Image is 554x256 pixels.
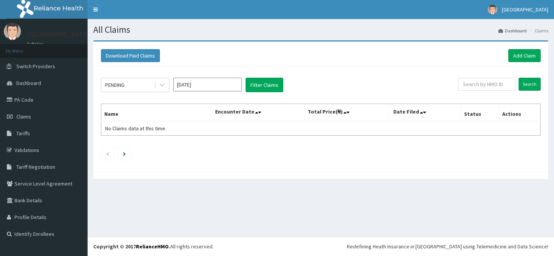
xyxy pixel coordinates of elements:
h1: All Claims [93,25,548,35]
strong: Copyright © 2017 . [93,243,170,250]
span: Switch Providers [16,63,55,70]
th: Status [461,104,499,122]
li: Claims [527,27,548,34]
span: Dashboard [16,80,41,86]
input: Search [519,78,541,91]
img: User Image [488,5,497,14]
div: PENDING [105,81,125,89]
div: Redefining Heath Insurance in [GEOGRAPHIC_DATA] using Telemedicine and Data Science! [347,243,548,250]
th: Actions [499,104,541,122]
input: Select Month and Year [173,78,242,91]
span: Tariffs [16,130,30,137]
button: Filter Claims [246,78,283,92]
th: Encounter Date [212,104,304,122]
th: Total Price(₦) [304,104,390,122]
a: RelianceHMO [136,243,169,250]
a: Dashboard [498,27,527,34]
a: Online [27,42,45,47]
a: Add Claim [508,49,541,62]
button: Download Paid Claims [101,49,160,62]
input: Search by HMO ID [458,78,516,91]
th: Date Filed [390,104,461,122]
span: Tariff Negotiation [16,163,55,170]
span: No Claims data at this time. [105,125,166,132]
p: [GEOGRAPHIC_DATA] [27,31,89,38]
th: Name [101,104,212,122]
a: Previous page [106,150,109,157]
span: [GEOGRAPHIC_DATA] [502,6,548,13]
footer: All rights reserved. [88,237,554,256]
img: User Image [4,23,21,40]
a: Next page [123,150,126,157]
span: Claims [16,113,31,120]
